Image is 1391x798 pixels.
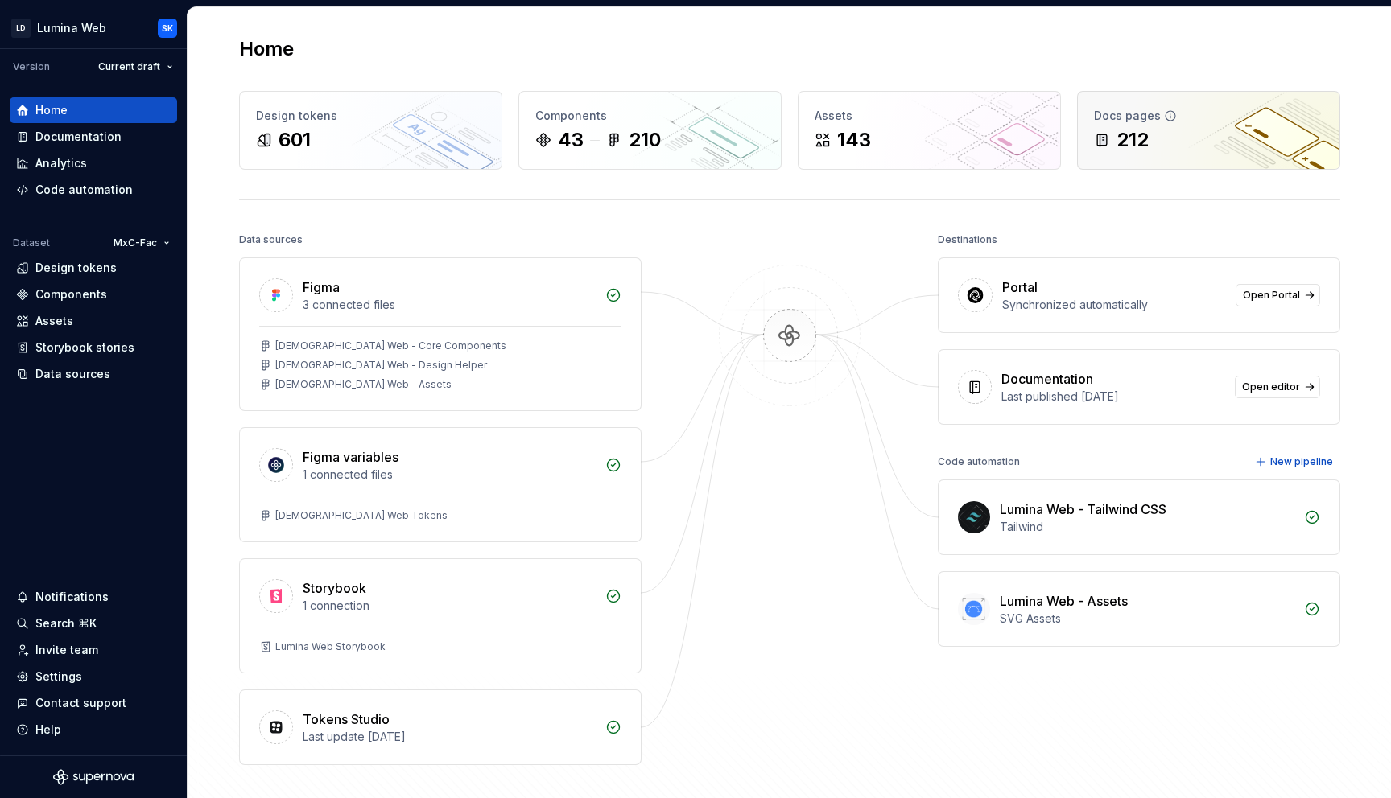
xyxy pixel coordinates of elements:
a: Assets143 [798,91,1061,170]
div: Home [35,102,68,118]
a: Design tokens601 [239,91,502,170]
a: Design tokens [10,255,177,281]
div: Version [13,60,50,73]
div: Tailwind [1000,519,1294,535]
a: Documentation [10,124,177,150]
div: 1 connection [303,598,596,614]
div: 601 [279,127,311,153]
h2: Home [239,36,294,62]
div: Documentation [35,129,122,145]
a: Storybook stories [10,335,177,360]
div: [DEMOGRAPHIC_DATA] Web - Core Components [275,339,506,352]
div: Design tokens [256,108,485,124]
button: MxC-Fac [106,232,177,254]
div: Invite team [35,642,98,658]
a: Invite team [10,637,177,663]
div: Components [35,286,107,302]
a: Open editor [1235,376,1320,398]
button: Help [10,717,177,742]
a: Tokens StudioLast update [DATE] [239,689,642,765]
div: [DEMOGRAPHIC_DATA] Web Tokens [275,509,448,522]
div: Documentation [1001,369,1093,389]
div: Dataset [13,237,50,249]
a: Code automation [10,177,177,203]
div: 143 [837,127,871,153]
div: Assets [815,108,1044,124]
div: Analytics [35,155,87,171]
button: LDLumina WebSK [3,10,184,45]
a: Components43210 [518,91,782,170]
div: Figma [303,278,340,297]
svg: Supernova Logo [53,769,134,785]
div: Lumina Web Storybook [275,640,386,653]
button: Contact support [10,690,177,716]
a: Data sources [10,361,177,387]
div: SVG Assets [1000,611,1294,627]
div: 1 connected files [303,467,596,483]
div: [DEMOGRAPHIC_DATA] Web - Assets [275,378,452,391]
button: New pipeline [1250,450,1340,473]
div: Lumina Web [37,20,106,36]
button: Current draft [91,56,180,78]
div: Help [35,722,61,738]
a: Home [10,97,177,123]
span: MxC-Fac [114,237,157,249]
a: Components [10,282,177,307]
div: Code automation [938,450,1020,473]
div: Tokens Studio [303,710,390,729]
div: Figma variables [303,447,398,467]
div: [DEMOGRAPHIC_DATA] Web - Design Helper [275,359,487,372]
div: Storybook [303,578,366,598]
div: Docs pages [1094,108,1323,124]
span: Current draft [98,60,160,73]
a: Analytics [10,150,177,176]
button: Search ⌘K [10,611,177,636]
div: Last update [DATE] [303,729,596,745]
div: 43 [558,127,584,153]
button: Notifications [10,584,177,610]
div: SK [162,22,173,35]
div: Design tokens [35,260,117,276]
div: Storybook stories [35,339,134,356]
div: Notifications [35,589,109,605]
a: Storybook1 connectionLumina Web Storybook [239,558,642,673]
div: 210 [629,127,661,153]
span: New pipeline [1270,455,1333,468]
div: Data sources [35,366,110,382]
div: Synchronized automatically [1002,297,1226,313]
div: Lumina Web - Tailwind CSS [1000,500,1166,519]
div: 3 connected files [303,297,596,313]
div: Contact support [35,695,126,711]
div: LD [11,19,31,38]
a: Assets [10,308,177,334]
div: Destinations [938,228,997,251]
div: Data sources [239,228,303,251]
a: Settings [10,664,177,689]
a: Docs pages212 [1077,91,1340,170]
div: Lumina Web - Assets [1000,591,1128,611]
div: Settings [35,668,82,685]
div: Last published [DATE] [1001,389,1225,405]
div: Search ⌘K [35,615,97,631]
div: 212 [1117,127,1149,153]
span: Open Portal [1243,289,1300,302]
div: Components [535,108,765,124]
div: Code automation [35,182,133,198]
div: Assets [35,313,73,329]
span: Open editor [1242,380,1300,393]
a: Figma variables1 connected files[DEMOGRAPHIC_DATA] Web Tokens [239,427,642,542]
div: Portal [1002,278,1038,297]
a: Open Portal [1236,284,1320,306]
a: Figma3 connected files[DEMOGRAPHIC_DATA] Web - Core Components[DEMOGRAPHIC_DATA] Web - Design Hel... [239,257,642,411]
